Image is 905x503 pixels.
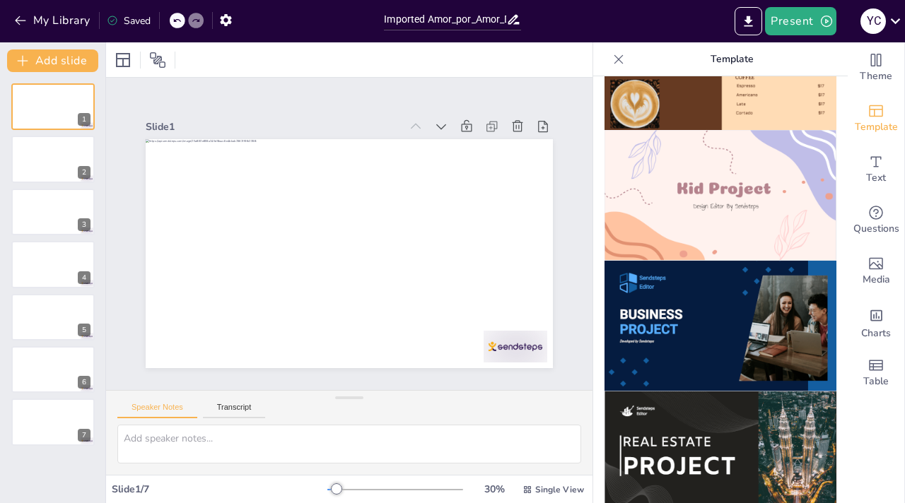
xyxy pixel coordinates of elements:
[107,14,151,28] div: Saved
[848,246,904,297] div: Add images, graphics, shapes or video
[861,326,891,341] span: Charts
[11,189,95,235] div: 3
[848,348,904,398] div: Add a table
[112,49,134,71] div: Layout
[112,483,327,496] div: Slide 1 / 7
[78,166,90,179] div: 2
[78,324,90,336] div: 5
[11,9,96,32] button: My Library
[860,8,886,34] div: y c
[735,7,762,35] button: Export to PowerPoint
[149,52,166,69] span: Position
[765,7,836,35] button: Present
[78,376,90,389] div: 6
[848,93,904,144] div: Add ready made slides
[866,170,886,186] span: Text
[158,99,412,139] div: Slide 1
[605,261,836,391] img: thumb-10.png
[477,483,511,496] div: 30 %
[78,429,90,442] div: 7
[11,83,95,130] div: 1
[630,42,834,76] p: Template
[848,195,904,246] div: Get real-time input from your audience
[848,42,904,93] div: Change the overall theme
[860,7,886,35] button: y c
[855,119,898,135] span: Template
[384,9,506,30] input: Insert title
[203,403,266,418] button: Transcript
[11,346,95,393] div: 6
[848,144,904,195] div: Add text boxes
[117,403,197,418] button: Speaker Notes
[860,69,892,84] span: Theme
[7,49,98,72] button: Add slide
[848,297,904,348] div: Add charts and graphs
[11,241,95,288] div: 4
[11,136,95,182] div: 2
[11,294,95,341] div: 5
[78,271,90,284] div: 4
[853,221,899,237] span: Questions
[605,130,836,261] img: thumb-9.png
[11,398,95,445] div: 7
[78,113,90,126] div: 1
[535,484,584,495] span: Single View
[78,218,90,231] div: 3
[863,272,890,288] span: Media
[863,374,889,389] span: Table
